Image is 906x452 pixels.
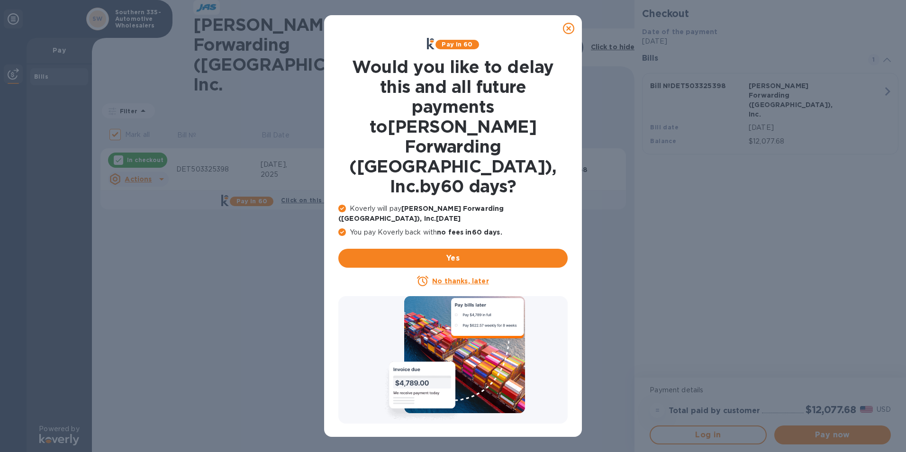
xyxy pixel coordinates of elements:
[338,227,568,237] p: You pay Koverly back with
[338,57,568,196] h1: Would you like to delay this and all future payments to [PERSON_NAME] Forwarding ([GEOGRAPHIC_DAT...
[338,204,568,224] p: Koverly will pay
[338,249,568,268] button: Yes
[432,277,489,285] u: No thanks, later
[437,228,502,236] b: no fees in 60 days .
[346,253,560,264] span: Yes
[442,41,472,48] b: Pay in 60
[338,205,504,222] b: [PERSON_NAME] Forwarding ([GEOGRAPHIC_DATA]), Inc. [DATE]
